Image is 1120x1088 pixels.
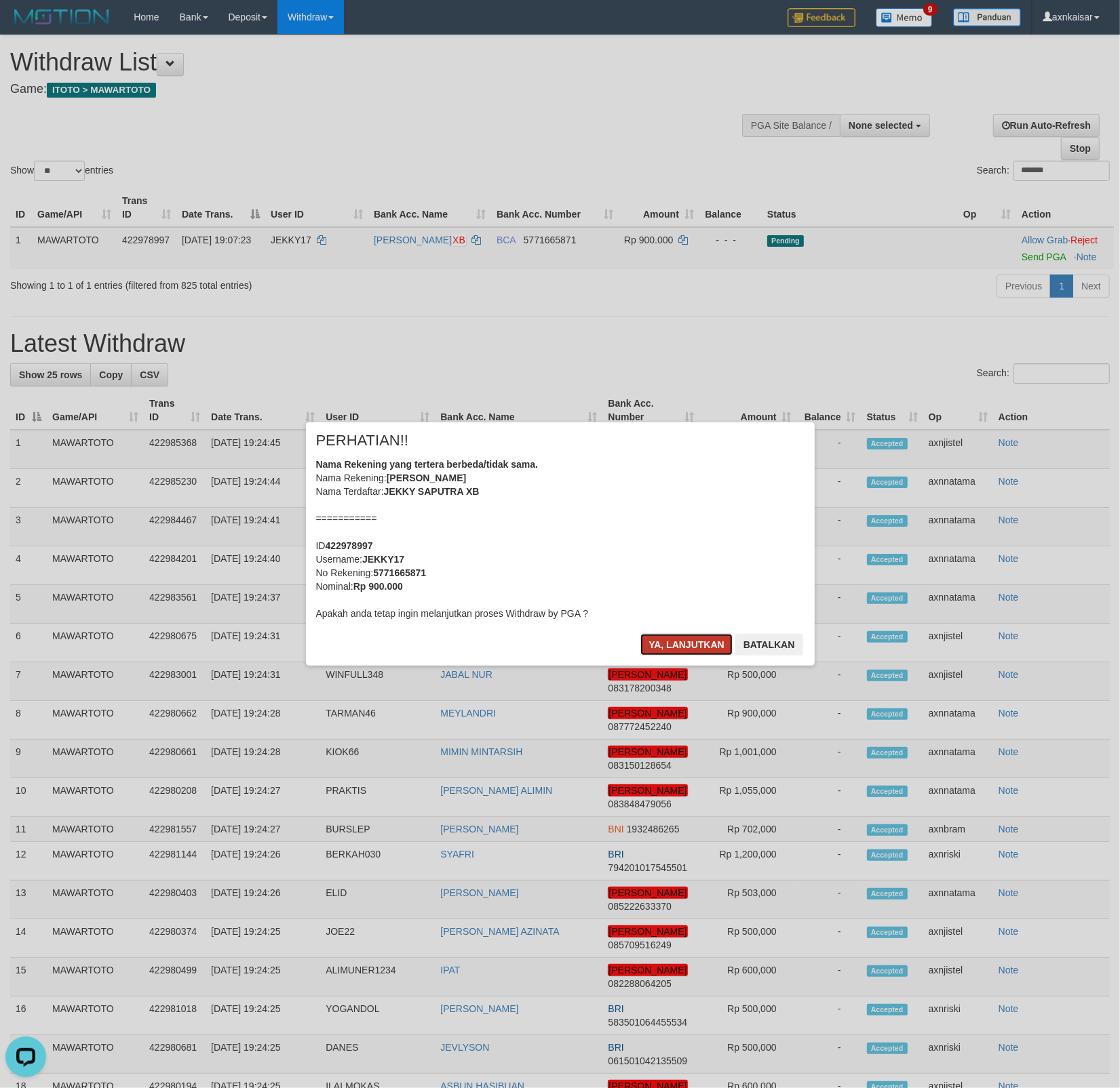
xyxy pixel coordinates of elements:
b: [PERSON_NAME] [387,472,466,483]
button: Ya, lanjutkan [640,634,733,656]
div: Nama Rekening: Nama Terdaftar: =========== ID Username: No Rekening: Nominal: Apakah anda tetap i... [316,458,805,620]
b: JEKKY SAPUTRA XB [384,486,480,497]
b: Rp 900.000 [353,581,403,592]
button: Batalkan [735,634,803,656]
b: 422978997 [326,540,373,551]
b: 5771665871 [373,567,426,578]
b: JEKKY17 [362,554,404,565]
b: Nama Rekening yang tertera berbeda/tidak sama. [316,459,539,470]
button: Open LiveChat chat widget [5,5,46,46]
span: PERHATIAN!! [316,434,409,447]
